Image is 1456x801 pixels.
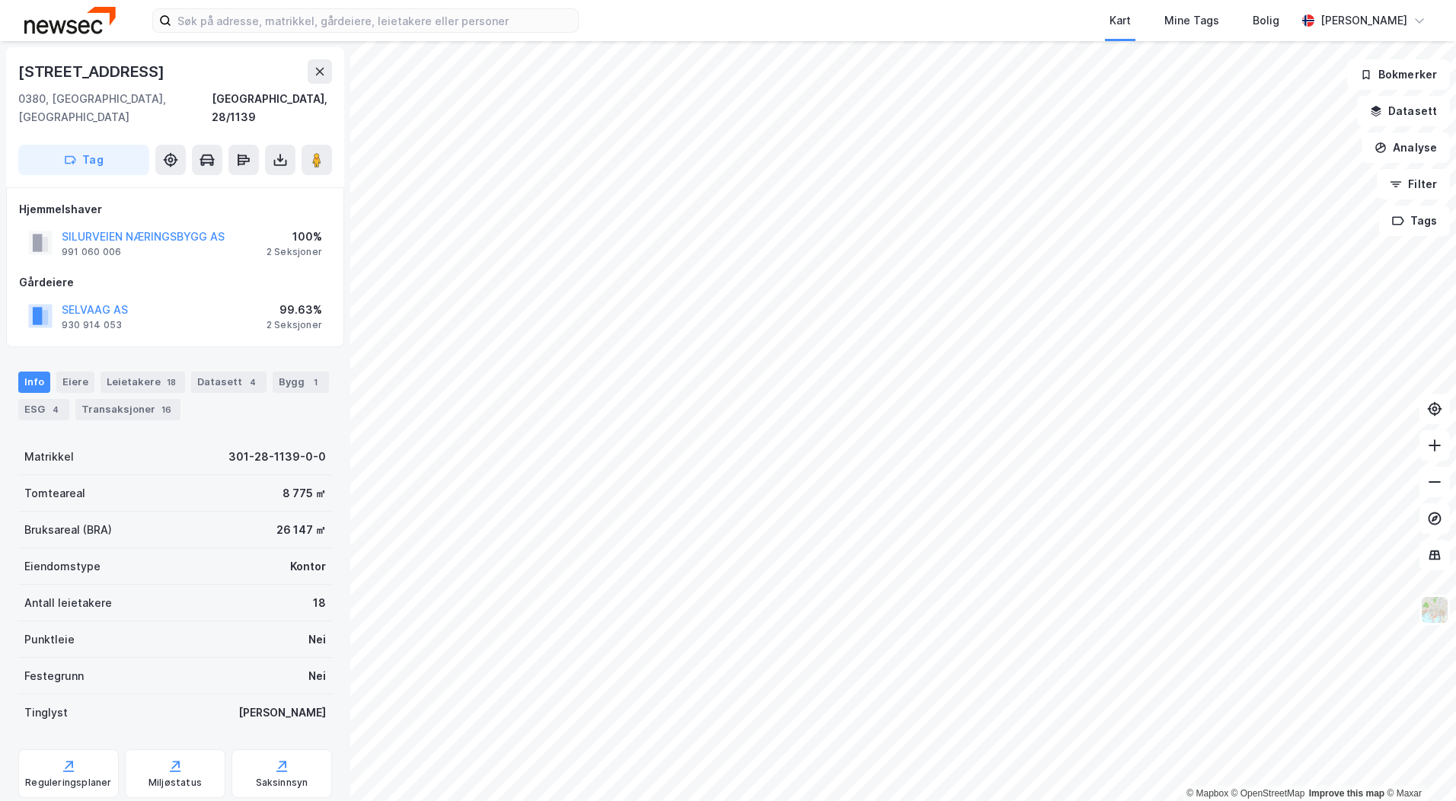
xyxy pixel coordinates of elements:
[290,557,326,576] div: Kontor
[24,484,85,503] div: Tomteareal
[1253,11,1279,30] div: Bolig
[212,90,332,126] div: [GEOGRAPHIC_DATA], 28/1139
[191,372,267,393] div: Datasett
[1186,788,1228,799] a: Mapbox
[1379,206,1450,236] button: Tags
[245,375,260,390] div: 4
[164,375,179,390] div: 18
[56,372,94,393] div: Eiere
[62,246,121,258] div: 991 060 006
[24,704,68,722] div: Tinglyst
[1231,788,1305,799] a: OpenStreetMap
[1309,788,1384,799] a: Improve this map
[308,667,326,685] div: Nei
[267,319,322,331] div: 2 Seksjoner
[148,777,202,789] div: Miljøstatus
[1110,11,1131,30] div: Kart
[1362,132,1450,163] button: Analyse
[75,399,180,420] div: Transaksjoner
[19,273,331,292] div: Gårdeiere
[171,9,578,32] input: Søk på adresse, matrikkel, gårdeiere, leietakere eller personer
[24,7,116,34] img: newsec-logo.f6e21ccffca1b3a03d2d.png
[1420,595,1449,624] img: Z
[1380,728,1456,801] iframe: Chat Widget
[267,301,322,319] div: 99.63%
[101,372,185,393] div: Leietakere
[273,372,329,393] div: Bygg
[1357,96,1450,126] button: Datasett
[276,521,326,539] div: 26 147 ㎡
[18,145,149,175] button: Tag
[18,399,69,420] div: ESG
[313,594,326,612] div: 18
[1320,11,1407,30] div: [PERSON_NAME]
[18,372,50,393] div: Info
[24,594,112,612] div: Antall leietakere
[228,448,326,466] div: 301-28-1139-0-0
[24,667,84,685] div: Festegrunn
[18,90,212,126] div: 0380, [GEOGRAPHIC_DATA], [GEOGRAPHIC_DATA]
[308,375,323,390] div: 1
[62,319,122,331] div: 930 914 053
[1380,728,1456,801] div: Kontrollprogram for chat
[283,484,326,503] div: 8 775 ㎡
[238,704,326,722] div: [PERSON_NAME]
[24,557,101,576] div: Eiendomstype
[48,402,63,417] div: 4
[158,402,174,417] div: 16
[1164,11,1219,30] div: Mine Tags
[267,228,322,246] div: 100%
[267,246,322,258] div: 2 Seksjoner
[24,521,112,539] div: Bruksareal (BRA)
[1347,59,1450,90] button: Bokmerker
[24,630,75,649] div: Punktleie
[18,59,168,84] div: [STREET_ADDRESS]
[1377,169,1450,199] button: Filter
[19,200,331,219] div: Hjemmelshaver
[308,630,326,649] div: Nei
[24,448,74,466] div: Matrikkel
[25,777,111,789] div: Reguleringsplaner
[256,777,308,789] div: Saksinnsyn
